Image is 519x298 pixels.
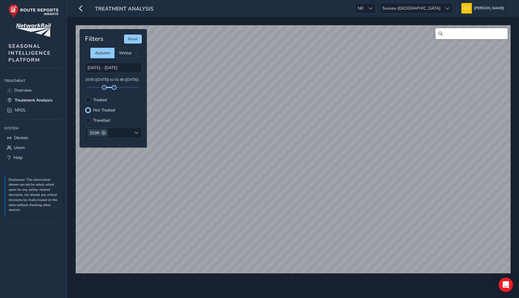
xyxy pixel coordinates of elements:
[14,87,32,93] span: Overview
[14,145,25,151] span: Users
[461,3,472,14] img: diamond-layout
[15,97,53,103] span: Treatment Analysis
[4,153,63,163] a: Help
[93,108,115,112] label: Not Treated
[93,118,110,123] label: Travelled
[14,135,28,141] span: Devices
[85,77,142,83] p: 16:50 ([DATE]) to 01:48 ([DATE])
[14,155,23,160] span: Help
[461,3,506,14] button: [PERSON_NAME]
[436,28,508,39] input: Search
[95,5,153,14] span: Treatment Analysis
[124,35,142,44] button: Reset
[4,124,63,133] div: System
[93,98,107,102] label: Treated
[8,4,59,18] img: rr logo
[85,35,103,43] h4: Filters
[95,50,110,56] span: Autumn
[9,178,60,213] p: Disclaimer: The information shown can not be solely relied upon for any safety-related decisions,...
[4,85,63,95] a: Overview
[380,3,442,13] span: Sussex-[GEOGRAPHIC_DATA]
[90,48,114,58] div: Autumn
[356,3,366,13] span: NR
[474,3,504,14] span: [PERSON_NAME]
[4,76,63,85] div: Treatment
[4,105,63,115] a: NROL
[4,133,63,143] a: Devices
[114,48,136,58] div: Winter
[15,107,26,113] span: NROL
[119,50,132,56] span: Winter
[8,43,51,63] span: SEASONAL INTELLIGENCE PLATFORM
[499,278,513,292] div: Open Intercom Messenger
[4,95,63,105] a: Treatment Analysis
[16,23,51,37] img: customer logo
[4,143,63,153] a: Users
[90,130,99,136] span: 3S96
[76,25,511,273] canvas: Map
